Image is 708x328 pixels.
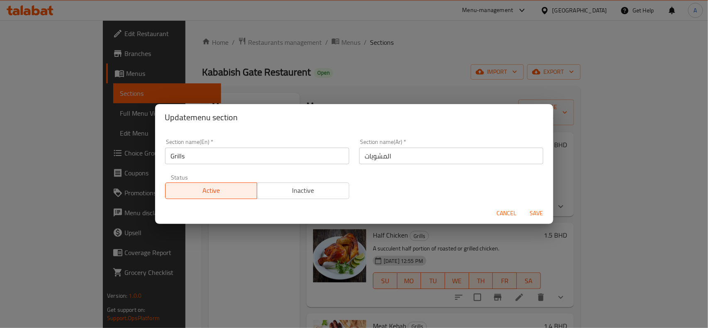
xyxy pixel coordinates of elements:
button: Cancel [494,206,520,221]
span: Active [169,185,254,197]
h2: Update menu section [165,111,543,124]
button: Active [165,182,258,199]
button: Save [523,206,550,221]
button: Inactive [257,182,349,199]
span: Inactive [260,185,346,197]
span: Cancel [497,208,517,219]
input: Please enter section name(en) [165,148,349,164]
input: Please enter section name(ar) [359,148,543,164]
span: Save [527,208,547,219]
